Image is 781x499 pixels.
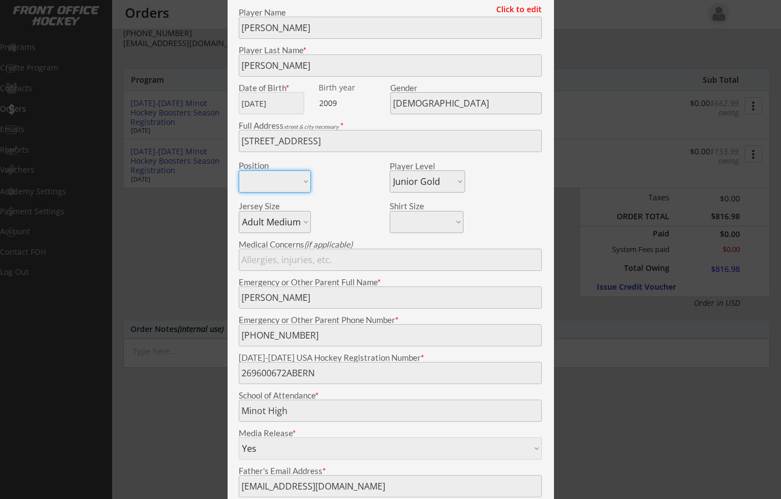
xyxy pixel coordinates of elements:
[239,122,542,130] div: Full Address
[304,239,352,249] em: (if applicable)
[319,84,388,92] div: We are transitioning the system to collect and store date of birth instead of just birth year to ...
[239,240,542,249] div: Medical Concerns
[239,278,542,286] div: Emergency or Other Parent Full Name
[319,84,388,92] div: Birth year
[239,467,542,475] div: Father's Email Address
[390,202,447,210] div: Shirt Size
[239,202,296,210] div: Jersey Size
[239,130,542,152] input: Street, City, Province/State
[390,162,465,170] div: Player Level
[239,429,542,437] div: Media Release
[284,123,339,130] em: street & city necessary
[239,354,542,362] div: [DATE]-[DATE] USA Hockey Registration Number
[239,249,542,271] input: Allergies, injuries, etc.
[239,391,542,400] div: School of Attendance
[239,8,542,17] div: Player Name
[239,46,542,54] div: Player Last Name
[239,84,311,92] div: Date of Birth
[319,98,389,109] div: 2009
[239,162,296,170] div: Position
[239,316,542,324] div: Emergency or Other Parent Phone Number
[488,6,542,13] div: Click to edit
[390,84,542,92] div: Gender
